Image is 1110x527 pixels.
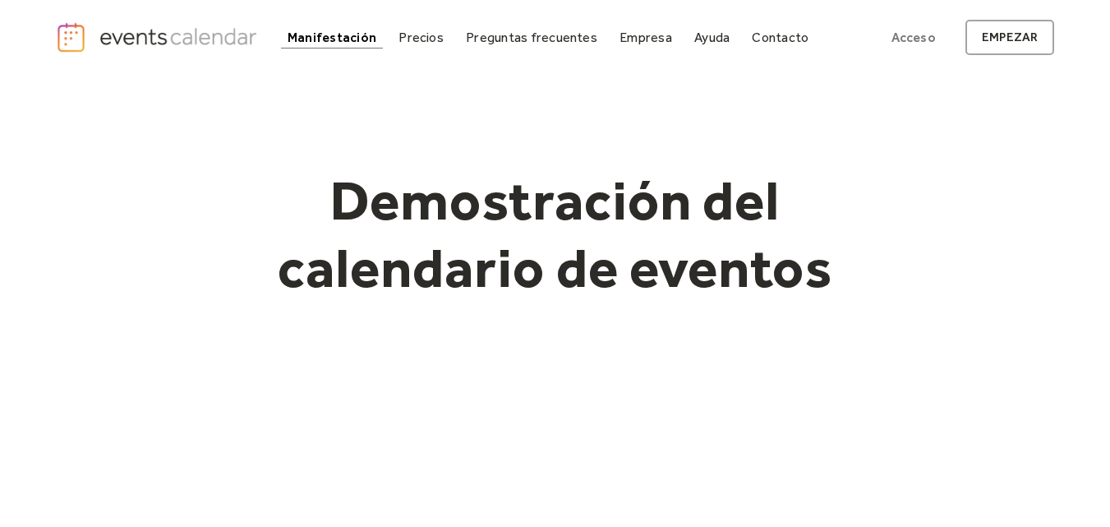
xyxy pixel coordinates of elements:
font: Precios [398,30,444,45]
font: Acceso [891,30,936,45]
font: Empezar [982,30,1039,44]
font: Ayuda [694,30,730,45]
a: Empresa [613,26,679,49]
font: Manifestación [288,30,376,45]
a: Acceso [875,20,952,55]
a: Precios [392,26,450,49]
a: hogar [56,21,261,53]
a: Manifestación [281,26,383,49]
a: Empezar [965,20,1055,55]
font: Preguntas frecuentes [466,30,597,45]
a: Preguntas frecuentes [459,26,604,49]
a: Contacto [745,26,815,49]
font: Demostración del calendario de eventos [278,166,831,301]
font: Empresa [619,30,672,45]
a: Ayuda [688,26,736,49]
font: Contacto [752,30,808,45]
